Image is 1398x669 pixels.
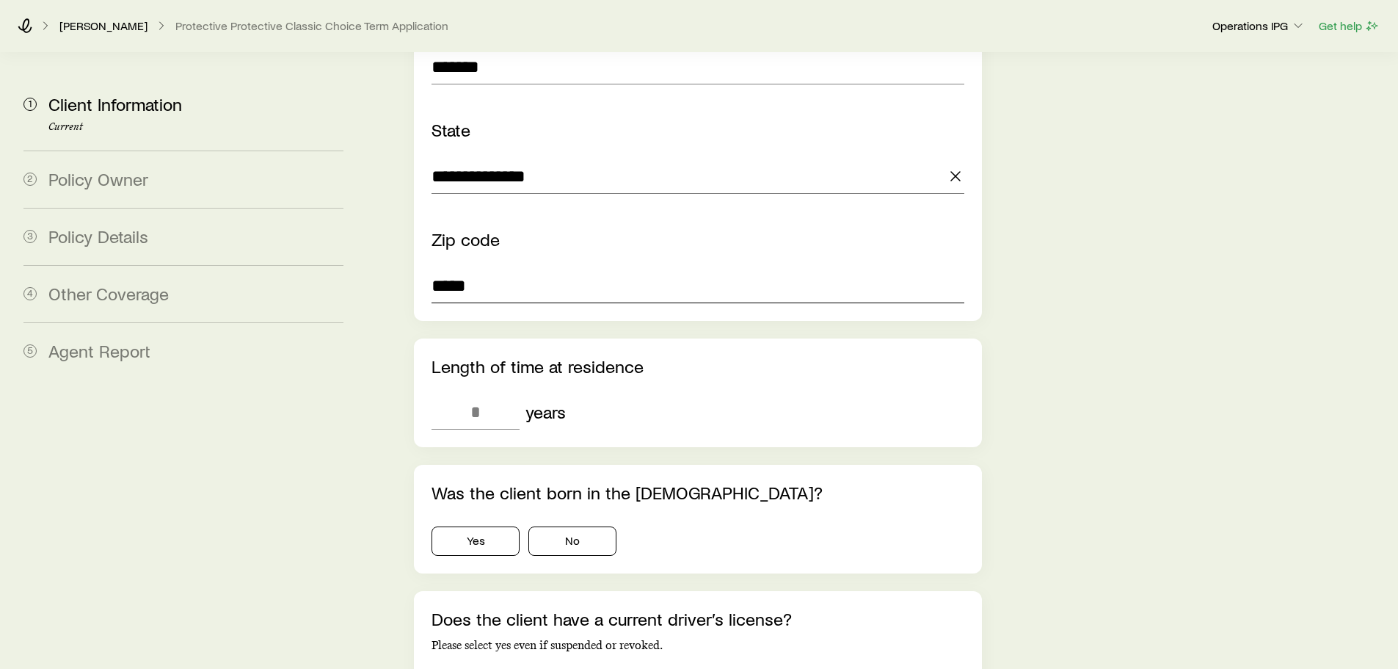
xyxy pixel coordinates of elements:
p: Was the client born in the [DEMOGRAPHIC_DATA]? [432,482,964,503]
span: 1 [23,98,37,111]
span: Other Coverage [48,283,169,304]
a: [PERSON_NAME] [59,19,148,33]
button: Get help [1318,18,1380,35]
p: Current [48,121,343,133]
span: Client Information [48,93,182,115]
span: 5 [23,344,37,358]
p: Does the client have a current driver’s license? [432,609,964,629]
span: 3 [23,230,37,243]
label: State [432,119,470,140]
span: Policy Details [48,225,148,247]
div: years [525,402,566,422]
button: Operations IPG [1212,18,1306,35]
span: 2 [23,173,37,186]
button: No [528,527,616,556]
span: Policy Owner [48,168,148,189]
span: 4 [23,287,37,300]
span: Agent Report [48,340,150,361]
label: Zip code [432,228,500,250]
p: Operations IPG [1212,18,1306,33]
p: Please select yes even if suspended or revoked. [432,638,964,653]
button: Protective Protective Classic Choice Term Application [175,19,449,33]
p: Length of time at residence [432,356,964,377]
button: Yes [432,527,520,556]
